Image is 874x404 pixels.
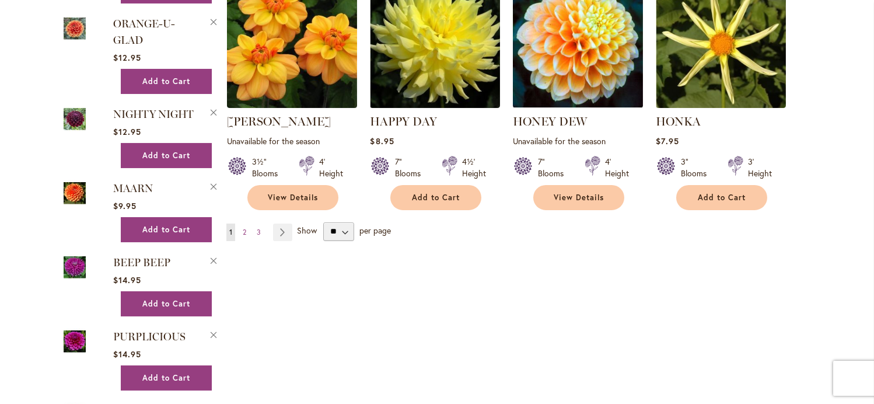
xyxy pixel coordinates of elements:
[64,328,86,354] img: PURPLICIOUS
[252,156,285,179] div: 3½" Blooms
[113,126,141,137] span: $12.95
[121,217,212,242] button: Add to Cart
[370,114,437,128] a: HAPPY DAY
[656,135,679,147] span: $7.95
[243,228,246,236] span: 2
[656,99,786,110] a: HONKA
[113,200,137,211] span: $9.95
[64,180,86,206] img: MAARN
[229,228,232,236] span: 1
[142,373,190,383] span: Add to Cart
[698,193,746,203] span: Add to Cart
[113,274,141,285] span: $14.95
[227,114,331,128] a: [PERSON_NAME]
[462,156,486,179] div: 4½' Height
[121,365,212,391] button: Add to Cart
[554,193,604,203] span: View Details
[533,185,624,210] a: View Details
[538,156,571,179] div: 7" Blooms
[370,99,500,110] a: HAPPY DAY
[390,185,481,210] button: Add to Cart
[113,108,194,121] a: NIGHTY NIGHT
[513,135,643,147] p: Unavailable for the season
[64,15,86,44] a: Orange-U-Glad
[64,254,86,283] a: BEEP BEEP
[227,99,357,110] a: Ginger Snap
[605,156,629,179] div: 4' Height
[359,225,391,236] span: per page
[64,106,86,134] a: Nighty Night
[113,349,141,360] span: $14.95
[268,193,318,203] span: View Details
[240,224,249,241] a: 2
[113,18,175,47] a: ORANGE-U-GLAD
[64,328,86,357] a: PURPLICIOUS
[64,15,86,41] img: Orange-U-Glad
[121,143,212,168] button: Add to Cart
[676,185,767,210] button: Add to Cart
[227,135,357,147] p: Unavailable for the season
[142,225,190,235] span: Add to Cart
[9,363,41,395] iframe: Launch Accessibility Center
[513,114,587,128] a: HONEY DEW
[395,156,428,179] div: 7" Blooms
[113,182,153,195] a: MAARN
[64,180,86,208] a: MAARN
[247,185,338,210] a: View Details
[142,151,190,161] span: Add to Cart
[113,52,141,63] span: $12.95
[64,106,86,132] img: Nighty Night
[121,69,212,94] button: Add to Cart
[297,225,317,236] span: Show
[370,135,394,147] span: $8.95
[113,256,170,269] a: BEEP BEEP
[121,291,212,316] button: Add to Cart
[64,254,86,280] img: BEEP BEEP
[319,156,343,179] div: 4' Height
[513,99,643,110] a: Honey Dew
[412,193,460,203] span: Add to Cart
[113,330,186,343] a: PURPLICIOUS
[254,224,264,241] a: 3
[142,76,190,86] span: Add to Cart
[748,156,772,179] div: 3' Height
[656,114,701,128] a: HONKA
[142,299,190,309] span: Add to Cart
[257,228,261,236] span: 3
[681,156,714,179] div: 3" Blooms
